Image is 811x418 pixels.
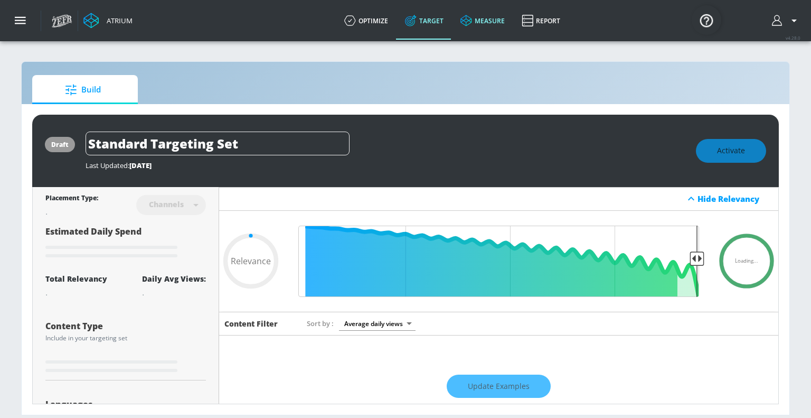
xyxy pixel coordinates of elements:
[307,319,334,328] span: Sort by
[45,322,206,330] div: Content Type
[293,226,704,297] input: Final Threshold
[231,257,271,265] span: Relevance
[51,140,69,149] div: draft
[339,317,416,331] div: Average daily views
[45,226,206,261] div: Estimated Daily Spend
[219,187,778,211] div: Hide Relevancy
[129,161,152,170] span: [DATE]
[452,2,513,40] a: measure
[336,2,397,40] a: optimize
[86,161,685,170] div: Last Updated:
[735,258,758,264] span: Loading...
[142,274,206,284] div: Daily Avg Views:
[692,5,721,35] button: Open Resource Center
[513,2,569,40] a: Report
[144,200,189,209] div: Channels
[45,226,142,237] span: Estimated Daily Spend
[45,274,107,284] div: Total Relevancy
[224,319,278,329] h6: Content Filter
[786,35,800,41] span: v 4.28.0
[43,77,123,103] span: Build
[697,193,772,204] div: Hide Relevancy
[45,400,206,408] div: Languages
[102,16,133,25] div: Atrium
[83,13,133,29] a: Atrium
[397,2,452,40] a: Target
[45,335,206,341] div: Include in your targeting set
[45,193,98,205] div: Placement Type:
